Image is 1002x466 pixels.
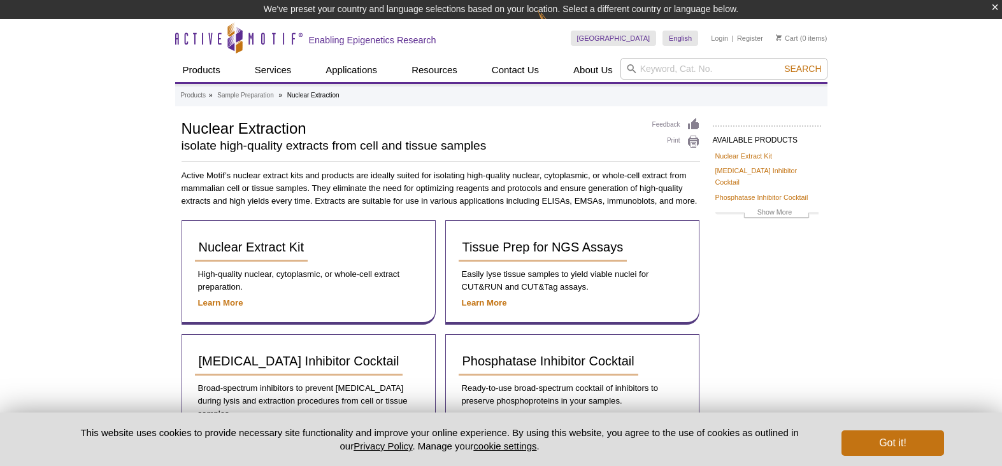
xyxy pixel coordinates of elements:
[195,348,403,376] a: [MEDICAL_DATA] Inhibitor Cocktail
[780,63,825,74] button: Search
[354,441,412,451] a: Privacy Policy
[652,118,700,132] a: Feedback
[715,206,819,221] a: Show More
[841,430,943,456] button: Got it!
[318,58,385,82] a: Applications
[182,169,700,208] p: Active Motif’s nuclear extract kits and products are ideally suited for isolating high-quality nu...
[662,31,698,46] a: English
[459,348,638,376] a: Phosphatase Inhibitor Cocktail
[776,34,782,41] img: Your Cart
[737,34,763,43] a: Register
[462,298,507,307] a: Learn More
[620,58,827,80] input: Keyword, Cat. No.
[484,58,547,82] a: Contact Us
[59,426,821,453] p: This website uses cookies to provide necessary site functionality and improve your online experie...
[652,135,700,149] a: Print
[278,92,282,99] li: »
[462,354,634,368] span: Phosphatase Inhibitor Cocktail
[459,268,686,293] p: Easily lyse tissue samples to yield viable nuclei for CUT&RUN and CUT&Tag assays.
[175,58,228,82] a: Products
[199,240,304,254] span: Nuclear Extract Kit
[473,441,536,451] button: cookie settings
[715,192,808,203] a: Phosphatase Inhibitor Cocktail
[713,125,821,148] h2: AVAILABLE PRODUCTS
[195,234,308,262] a: Nuclear Extract Kit
[776,34,798,43] a: Cart
[198,298,243,307] a: Learn More
[195,382,422,420] p: Broad-spectrum inhibitors to prevent [MEDICAL_DATA] during lysis and extraction procedures from c...
[182,118,640,137] h1: Nuclear Extraction
[715,165,819,188] a: [MEDICAL_DATA] Inhibitor Cocktail
[459,234,627,262] a: Tissue Prep for NGS Assays
[404,58,465,82] a: Resources
[776,31,827,46] li: (0 items)
[732,31,734,46] li: |
[195,268,422,293] p: High-quality nuclear, cytoplasmic, or whole-cell extract preparation.
[715,150,772,162] a: Nuclear Extract Kit
[209,92,213,99] li: »
[182,140,640,152] h2: isolate high-quality extracts from cell and tissue samples
[217,90,273,101] a: Sample Preparation
[287,92,340,99] li: Nuclear Extraction
[462,240,624,254] span: Tissue Prep for NGS Assays
[566,58,620,82] a: About Us
[571,31,657,46] a: [GEOGRAPHIC_DATA]
[181,90,206,101] a: Products
[247,58,299,82] a: Services
[784,64,821,74] span: Search
[199,354,399,368] span: [MEDICAL_DATA] Inhibitor Cocktail
[538,10,571,39] img: Change Here
[309,34,436,46] h2: Enabling Epigenetics Research
[459,382,686,407] p: Ready-to-use broad-spectrum cocktail of inhibitors to preserve phosphoproteins in your samples.
[711,34,728,43] a: Login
